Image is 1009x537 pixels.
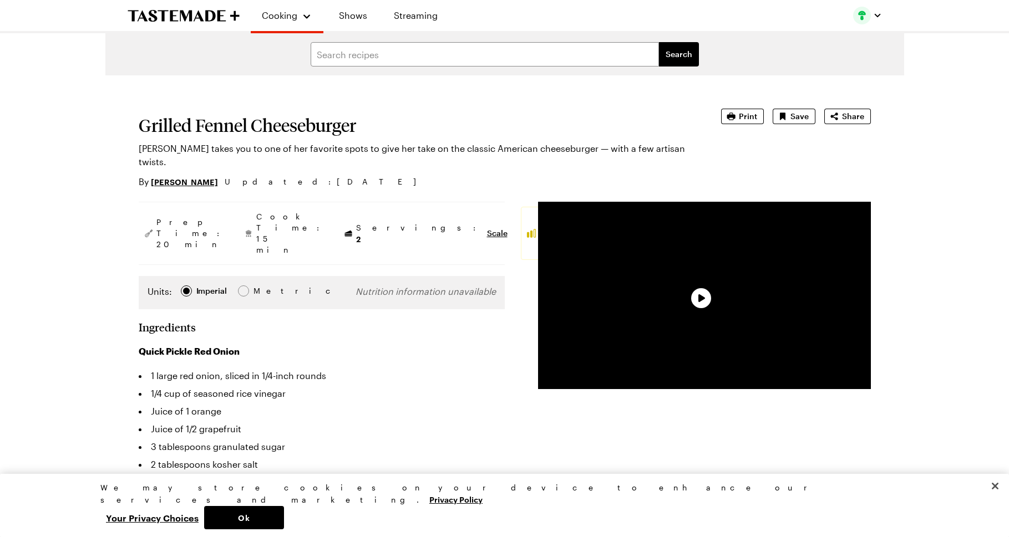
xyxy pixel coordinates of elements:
button: Share [824,109,871,124]
li: 1/4 cup of seasoned rice vinegar [139,385,505,402]
input: Search recipes [311,42,659,67]
span: Share [842,111,864,122]
h1: Grilled Fennel Cheeseburger [139,115,690,135]
a: More information about your privacy, opens in a new tab [429,494,483,504]
video-js: Video Player [538,202,871,389]
button: Ok [204,506,284,529]
div: Imperial [196,285,227,297]
a: [PERSON_NAME] [151,176,218,188]
span: Save [790,111,809,122]
button: Close [983,474,1007,498]
li: 3 tablespoons granulated sugar [139,438,505,456]
p: By [139,175,218,188]
span: 2 [356,233,361,244]
img: Profile picture [853,7,871,24]
label: Units: [148,285,172,298]
span: Print [739,111,757,122]
button: Cooking [262,4,312,27]
button: Play Video [691,288,711,308]
span: Search [666,49,692,60]
span: Servings: [356,222,481,245]
li: 1 large red onion, sliced in 1/4-inch rounds [139,367,505,385]
div: Privacy [100,482,899,529]
p: [PERSON_NAME] takes you to one of her favorite spots to give her take on the classic American che... [139,142,690,168]
h3: Quick Pickle Red Onion [139,345,505,358]
li: 2 tablespoons kosher salt [139,456,505,473]
span: Cook Time: 15 min [256,211,325,255]
li: Juice of 1 orange [139,402,505,420]
button: filters [659,42,699,67]
div: Imperial Metric [148,285,277,300]
button: Profile picture [853,7,882,24]
li: Juice of 1/2 grapefruit [139,420,505,438]
span: Prep Time: 20 min [156,217,225,250]
div: Metric [253,285,277,297]
button: Save recipe [773,109,815,124]
button: Print [721,109,764,124]
div: We may store cookies on your device to enhance our services and marketing. [100,482,899,506]
span: Updated : [DATE] [225,176,427,188]
span: Metric [253,285,278,297]
span: Nutrition information unavailable [356,286,496,296]
button: Scale [487,228,508,239]
h2: Ingredients [139,320,196,334]
li: 1 teaspoon [PERSON_NAME] seeds [139,473,505,491]
a: To Tastemade Home Page [128,9,240,22]
span: Cooking [262,10,297,21]
span: Imperial [196,285,228,297]
button: Your Privacy Choices [100,506,204,529]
